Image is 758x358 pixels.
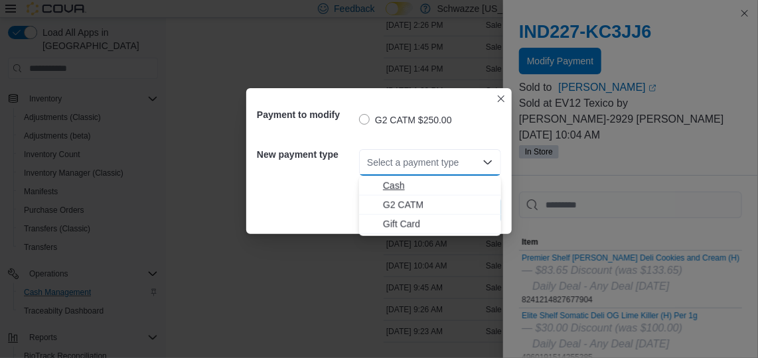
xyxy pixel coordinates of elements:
span: Gift Card [383,217,493,231]
h5: New payment type [257,141,356,168]
button: Close list of options [483,157,493,168]
button: Closes this modal window [493,91,509,107]
input: Accessible screen reader label [367,154,368,170]
span: Cash [383,179,493,192]
button: Cash [359,176,501,196]
label: G2 CATM $250.00 [359,112,452,128]
span: G2 CATM [383,198,493,211]
button: G2 CATM [359,196,501,215]
button: Gift Card [359,215,501,234]
h5: Payment to modify [257,101,356,128]
div: Choose from the following options [359,176,501,234]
